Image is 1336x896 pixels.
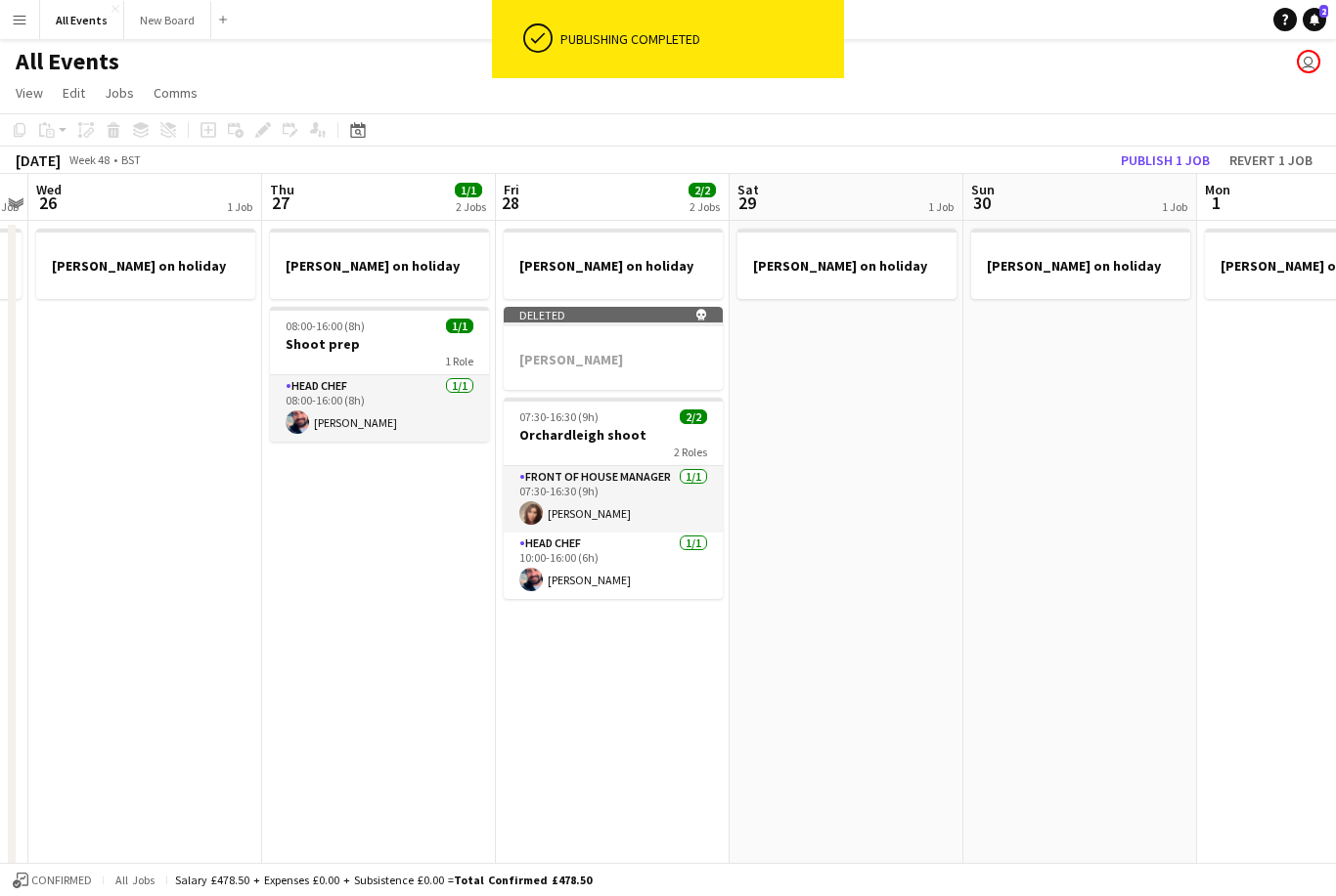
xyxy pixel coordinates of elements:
div: 2 Jobs [690,199,720,214]
span: Wed [36,181,62,198]
app-job-card: [PERSON_NAME] on holiday [36,229,255,299]
span: Comms [154,84,198,102]
h3: [PERSON_NAME] on holiday [737,257,957,275]
app-job-card: [PERSON_NAME] on holiday [504,229,723,299]
span: 27 [267,192,294,214]
div: 1 Job [1162,199,1187,214]
span: 28 [501,192,519,214]
a: Jobs [97,80,142,106]
span: Week 48 [65,152,113,167]
h3: [PERSON_NAME] on holiday [270,257,489,275]
span: Edit [63,84,85,102]
span: Sun [971,181,995,198]
app-job-card: [PERSON_NAME] on holiday [270,229,489,299]
span: Fri [504,181,519,198]
span: Jobs [105,84,134,102]
span: 2/2 [680,409,707,424]
span: 1/1 [446,319,473,333]
app-job-card: [PERSON_NAME] on holiday [737,229,957,299]
h3: Shoot prep [270,335,489,353]
span: Thu [270,181,294,198]
div: 1 Job [928,199,954,214]
span: 2 [1319,5,1328,18]
button: Publish 1 job [1113,148,1218,173]
span: 30 [968,192,995,214]
span: Total Confirmed £478.50 [454,873,592,887]
button: All Events [40,1,124,39]
a: 2 [1303,8,1326,31]
app-card-role: Head Chef1/108:00-16:00 (8h)[PERSON_NAME] [270,375,489,442]
a: Comms [146,80,205,106]
span: Mon [1205,181,1230,198]
div: BST [121,152,141,167]
button: Revert 1 job [1222,148,1320,173]
span: 1 [1202,192,1230,214]
h3: [PERSON_NAME] on holiday [971,257,1190,275]
app-job-card: 07:30-16:30 (9h)2/2Orchardleigh shoot2 RolesFront of House Manager1/107:30-16:30 (9h)[PERSON_NAME... [504,398,723,599]
span: 08:00-16:00 (8h) [286,319,365,333]
div: Salary £478.50 + Expenses £0.00 + Subsistence £0.00 = [175,873,592,887]
span: 29 [735,192,759,214]
h3: Orchardleigh shoot [504,426,723,444]
span: Confirmed [31,874,92,887]
div: [DATE] [16,150,61,170]
div: Publishing completed [560,30,836,48]
span: 1/1 [455,183,482,197]
a: Edit [55,80,93,106]
app-job-card: [PERSON_NAME] on holiday [971,229,1190,299]
span: 07:30-16:30 (9h) [519,409,599,424]
app-card-role: Head Chef1/110:00-16:00 (6h)[PERSON_NAME] [504,533,723,599]
span: 2/2 [689,183,716,197]
button: Confirmed [10,870,95,891]
span: 2 Roles [674,445,707,459]
h3: [PERSON_NAME] on holiday [36,257,255,275]
span: 1 Role [445,354,473,368]
button: New Board [124,1,211,39]
span: 26 [33,192,62,214]
div: 1 Job [227,199,252,214]
app-card-role: Front of House Manager1/107:30-16:30 (9h)[PERSON_NAME] [504,466,723,533]
h1: All Events [16,47,119,76]
app-job-card: Deleted [PERSON_NAME] [504,307,723,390]
span: All jobs [111,873,158,887]
span: Sat [737,181,759,198]
app-user-avatar: Sarah Chapman [1297,50,1320,73]
h3: [PERSON_NAME] [504,351,723,368]
div: Deleted [504,307,723,322]
app-job-card: 08:00-16:00 (8h)1/1Shoot prep1 RoleHead Chef1/108:00-16:00 (8h)[PERSON_NAME] [270,307,489,442]
span: View [16,84,43,102]
h3: [PERSON_NAME] on holiday [504,257,723,275]
a: View [8,80,51,106]
div: 2 Jobs [456,199,486,214]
